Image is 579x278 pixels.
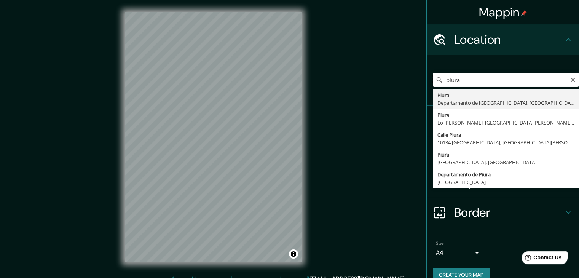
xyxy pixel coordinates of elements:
[437,139,574,146] div: 10134 [GEOGRAPHIC_DATA], [GEOGRAPHIC_DATA][PERSON_NAME], [GEOGRAPHIC_DATA]
[427,24,579,55] div: Location
[436,247,482,259] div: A4
[437,99,574,107] div: Departamento de [GEOGRAPHIC_DATA], [GEOGRAPHIC_DATA]
[454,32,564,47] h4: Location
[289,249,298,259] button: Toggle attribution
[479,5,527,20] h4: Mappin
[427,136,579,167] div: Style
[437,91,574,99] div: Piura
[433,73,579,87] input: Pick your city or area
[125,12,302,262] canvas: Map
[454,205,564,220] h4: Border
[437,111,574,119] div: Piura
[437,119,574,126] div: Lo [PERSON_NAME], [GEOGRAPHIC_DATA][PERSON_NAME], [GEOGRAPHIC_DATA]
[427,106,579,136] div: Pins
[437,158,574,166] div: [GEOGRAPHIC_DATA], [GEOGRAPHIC_DATA]
[437,171,574,178] div: Departamento de Piura
[437,131,574,139] div: Calle Piura
[427,197,579,228] div: Border
[437,178,574,186] div: [GEOGRAPHIC_DATA]
[511,248,571,270] iframe: Help widget launcher
[437,151,574,158] div: Piura
[436,240,444,247] label: Size
[454,174,564,190] h4: Layout
[427,167,579,197] div: Layout
[521,10,527,16] img: pin-icon.png
[570,76,576,83] button: Clear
